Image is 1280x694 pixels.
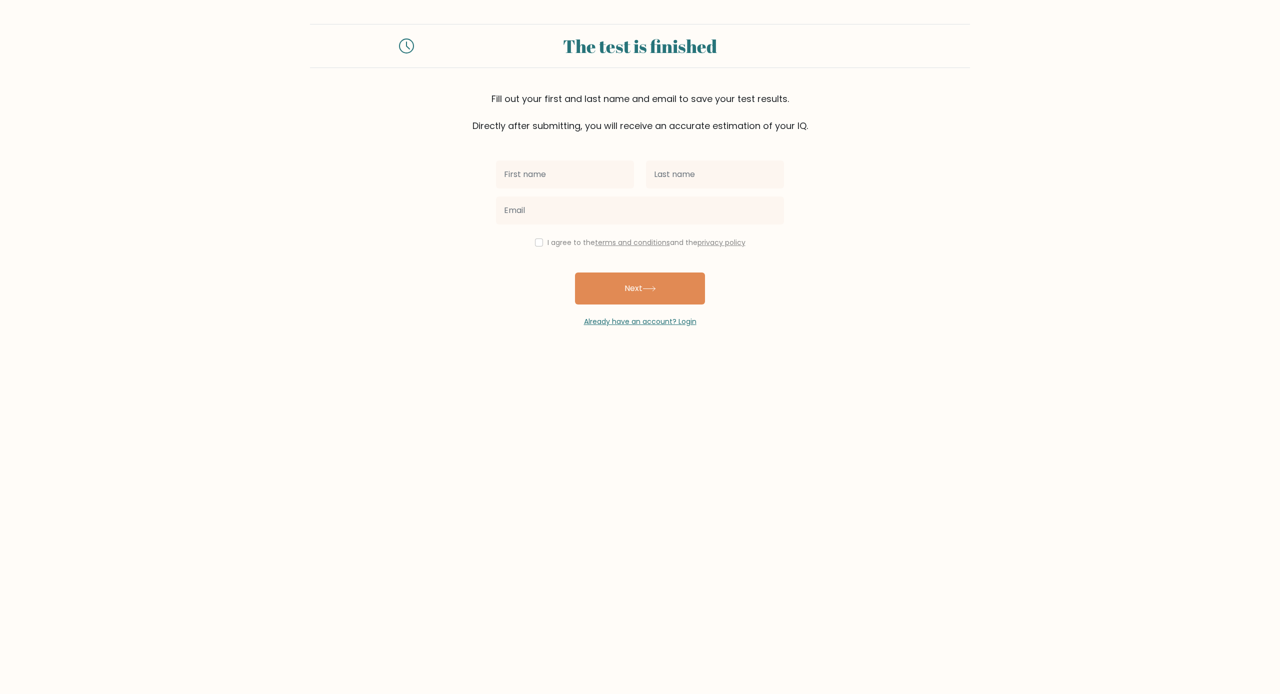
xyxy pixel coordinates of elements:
input: Email [496,196,784,224]
a: privacy policy [697,237,745,247]
button: Next [575,272,705,304]
div: The test is finished [426,32,854,59]
label: I agree to the and the [547,237,745,247]
a: terms and conditions [595,237,670,247]
div: Fill out your first and last name and email to save your test results. Directly after submitting,... [310,92,970,132]
a: Already have an account? Login [584,316,696,326]
input: First name [496,160,634,188]
input: Last name [646,160,784,188]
